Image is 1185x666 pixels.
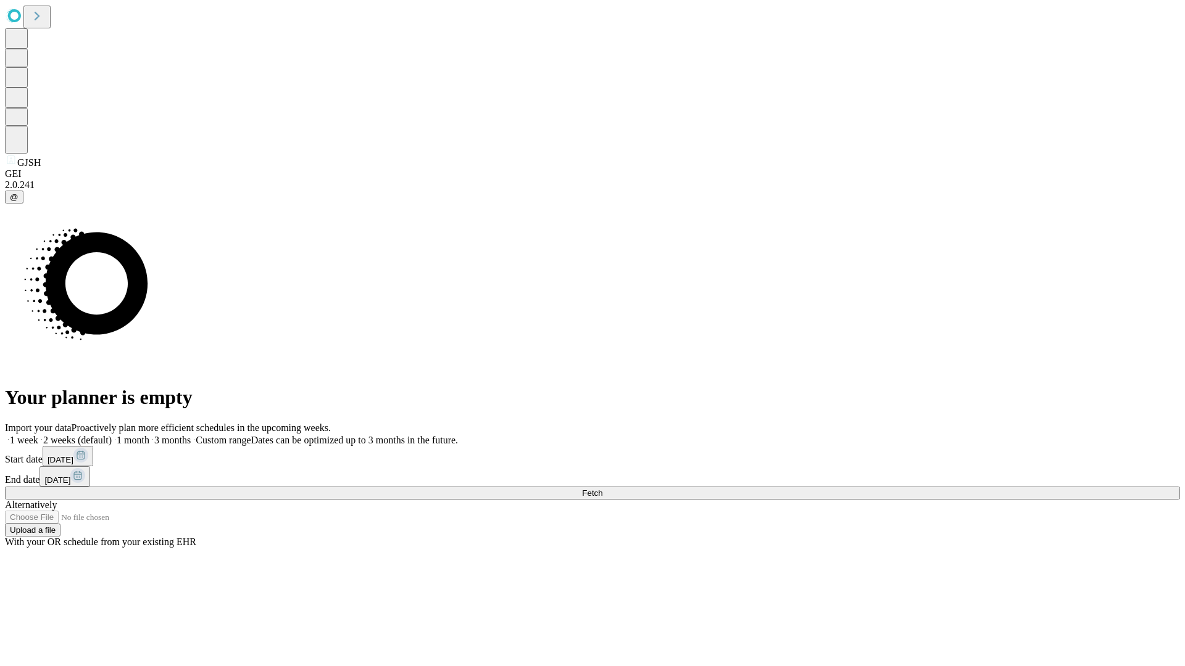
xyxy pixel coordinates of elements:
span: Proactively plan more efficient schedules in the upcoming weeks. [72,422,331,433]
span: 1 month [117,435,149,445]
span: 2 weeks (default) [43,435,112,445]
h1: Your planner is empty [5,386,1180,409]
button: [DATE] [39,466,90,487]
div: End date [5,466,1180,487]
span: @ [10,192,19,202]
span: [DATE] [48,455,73,464]
span: Fetch [582,488,602,498]
span: GJSH [17,157,41,168]
button: Upload a file [5,524,60,536]
span: Import your data [5,422,72,433]
button: Fetch [5,487,1180,499]
span: Dates can be optimized up to 3 months in the future. [251,435,458,445]
span: 3 months [154,435,191,445]
span: 1 week [10,435,38,445]
div: Start date [5,446,1180,466]
button: @ [5,191,23,203]
span: Custom range [196,435,251,445]
span: With your OR schedule from your existing EHR [5,536,196,547]
div: 2.0.241 [5,179,1180,191]
button: [DATE] [43,446,93,466]
span: [DATE] [44,475,70,485]
span: Alternatively [5,499,57,510]
div: GEI [5,168,1180,179]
